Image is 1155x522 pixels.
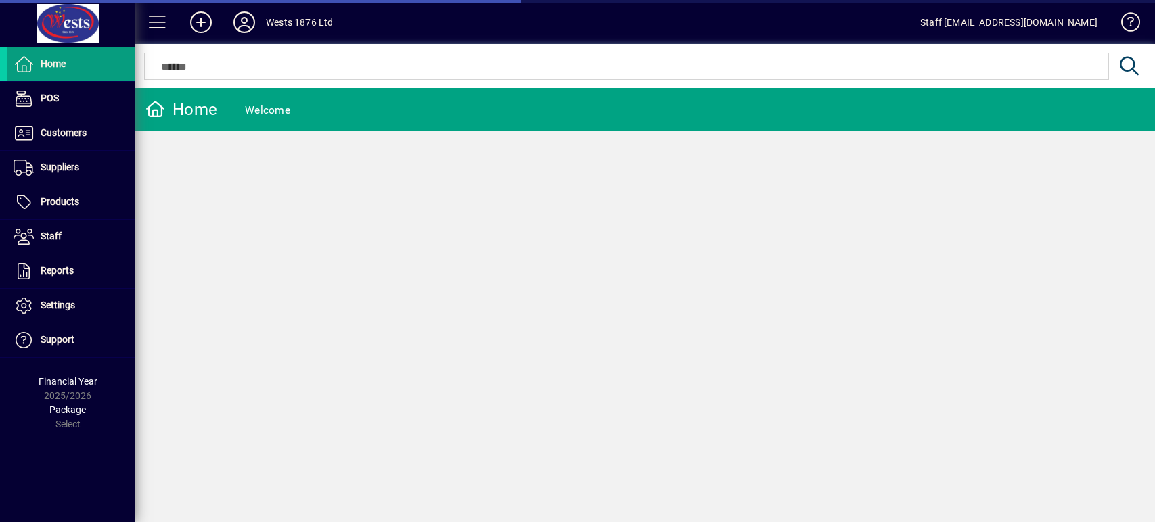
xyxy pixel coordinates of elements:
div: Home [145,99,217,120]
a: POS [7,82,135,116]
a: Suppliers [7,151,135,185]
div: Welcome [245,99,290,121]
a: Settings [7,289,135,323]
div: Staff [EMAIL_ADDRESS][DOMAIN_NAME] [920,11,1097,33]
button: Add [179,10,223,34]
a: Customers [7,116,135,150]
button: Profile [223,10,266,34]
a: Support [7,323,135,357]
a: Reports [7,254,135,288]
span: Support [41,334,74,345]
span: Package [49,404,86,415]
span: Settings [41,300,75,310]
a: Staff [7,220,135,254]
span: POS [41,93,59,103]
a: Knowledge Base [1111,3,1138,47]
div: Wests 1876 Ltd [266,11,333,33]
span: Financial Year [39,376,97,387]
a: Products [7,185,135,219]
span: Products [41,196,79,207]
span: Home [41,58,66,69]
span: Customers [41,127,87,138]
span: Reports [41,265,74,276]
span: Suppliers [41,162,79,172]
span: Staff [41,231,62,241]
